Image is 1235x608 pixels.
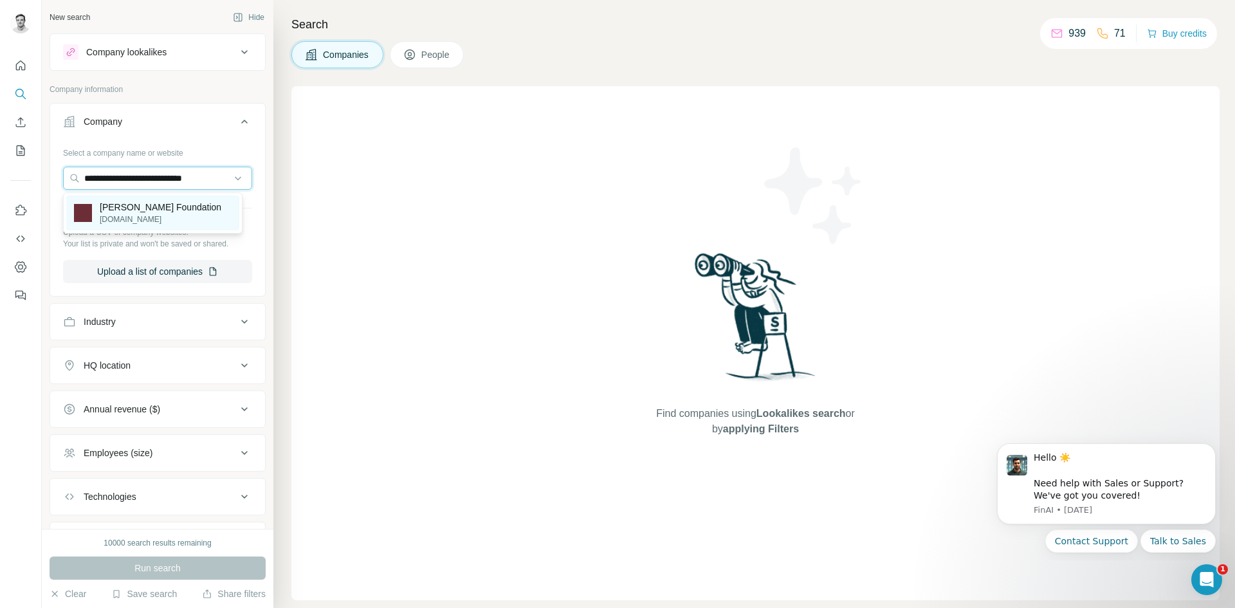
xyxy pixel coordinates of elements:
img: Avatar [10,13,31,33]
button: Search [10,82,31,106]
span: Find companies using or by [652,406,858,437]
button: Use Surfe API [10,227,31,250]
button: Dashboard [10,255,31,279]
div: Technologies [84,490,136,503]
button: Share filters [202,587,266,600]
button: Employees (size) [50,438,265,468]
div: Annual revenue ($) [84,403,160,416]
p: [DOMAIN_NAME] [100,214,221,225]
button: My lists [10,139,31,162]
div: Industry [84,315,116,328]
button: Company [50,106,265,142]
p: Company information [50,84,266,95]
button: Keywords [50,525,265,556]
button: Industry [50,306,265,337]
button: Upload a list of companies [63,260,252,283]
button: Hide [224,8,273,27]
p: 939 [1068,26,1086,41]
div: Company [84,115,122,128]
iframe: Intercom live chat [1191,564,1222,595]
button: Save search [111,587,177,600]
p: Your list is private and won't be saved or shared. [63,238,252,250]
img: Henry Smith Foundation [74,204,92,222]
button: Use Surfe on LinkedIn [10,199,31,222]
button: HQ location [50,350,265,381]
p: 71 [1114,26,1126,41]
p: [PERSON_NAME] Foundation [100,201,221,214]
iframe: Intercom notifications message [978,432,1235,560]
span: Companies [323,48,370,61]
button: Feedback [10,284,31,307]
button: Annual revenue ($) [50,394,265,425]
div: Select a company name or website [63,142,252,159]
div: Company lookalikes [86,46,167,59]
button: Technologies [50,481,265,512]
img: Surfe Illustration - Woman searching with binoculars [689,250,823,393]
button: Clear [50,587,86,600]
button: Company lookalikes [50,37,265,68]
button: Quick start [10,54,31,77]
div: Employees (size) [84,447,152,459]
div: HQ location [84,359,131,372]
button: Buy credits [1147,24,1207,42]
span: Lookalikes search [756,408,846,419]
div: 10000 search results remaining [104,537,211,549]
img: Surfe Illustration - Stars [756,138,872,253]
h4: Search [291,15,1220,33]
span: 1 [1218,564,1228,575]
span: applying Filters [723,423,799,434]
button: Enrich CSV [10,111,31,134]
span: People [421,48,451,61]
div: New search [50,12,90,23]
